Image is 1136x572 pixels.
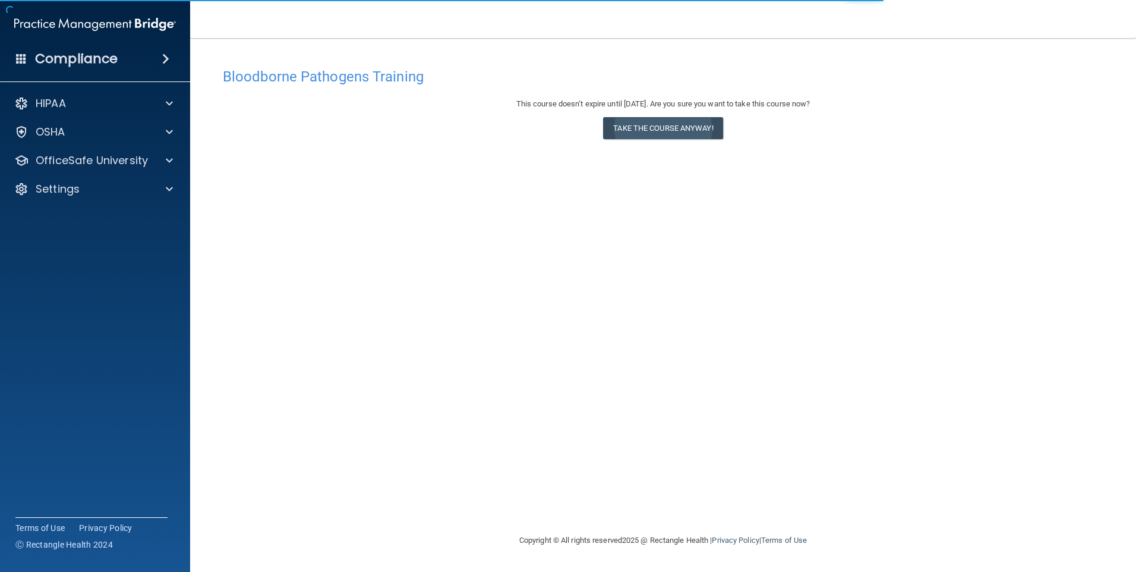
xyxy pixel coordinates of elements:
[35,51,118,67] h4: Compliance
[603,117,722,139] button: Take the course anyway!
[15,539,113,551] span: Ⓒ Rectangle Health 2024
[223,97,1103,111] div: This course doesn’t expire until [DATE]. Are you sure you want to take this course now?
[761,536,807,545] a: Terms of Use
[36,182,80,196] p: Settings
[79,522,132,534] a: Privacy Policy
[712,536,759,545] a: Privacy Policy
[14,12,176,36] img: PMB logo
[14,96,173,111] a: HIPAA
[36,125,65,139] p: OSHA
[223,69,1103,84] h4: Bloodborne Pathogens Training
[446,521,880,560] div: Copyright © All rights reserved 2025 @ Rectangle Health | |
[36,96,66,111] p: HIPAA
[14,125,173,139] a: OSHA
[36,153,148,168] p: OfficeSafe University
[15,522,65,534] a: Terms of Use
[14,153,173,168] a: OfficeSafe University
[14,182,173,196] a: Settings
